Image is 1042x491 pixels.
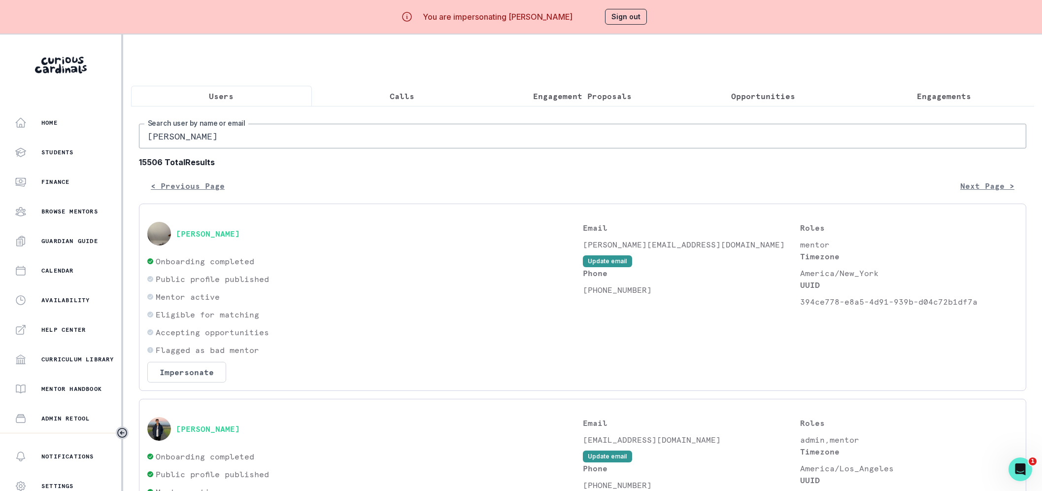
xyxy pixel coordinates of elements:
p: Roles [800,222,1018,234]
p: [EMAIL_ADDRESS][DOMAIN_NAME] [583,434,801,446]
p: Public profile published [156,273,269,285]
button: Update email [583,255,632,267]
p: Timezone [800,446,1018,457]
button: Impersonate [147,362,226,383]
p: [PHONE_NUMBER] [583,284,801,296]
p: America/New_York [800,267,1018,279]
p: Engagement Proposals [533,90,632,102]
p: 394ce778-e8a5-4d91-939b-d04c72b1df7a [800,296,1018,308]
span: 1 [1029,457,1037,465]
button: Toggle sidebar [116,426,129,439]
button: < Previous Page [139,176,236,196]
img: Curious Cardinals Logo [35,57,87,73]
p: Onboarding completed [156,451,254,462]
p: Guardian Guide [41,237,98,245]
p: admin,mentor [800,434,1018,446]
p: Help Center [41,326,86,334]
p: Opportunities [731,90,795,102]
p: Settings [41,482,74,490]
p: Phone [583,267,801,279]
button: Sign out [605,9,647,25]
p: Timezone [800,250,1018,262]
p: America/Los_Angeles [800,462,1018,474]
p: mentor [800,239,1018,250]
p: Public profile published [156,468,269,480]
p: Mentor Handbook [41,385,102,393]
p: Email [583,222,801,234]
p: Engagements [917,90,971,102]
p: Curriculum Library [41,355,114,363]
p: Onboarding completed [156,255,254,267]
p: Roles [800,417,1018,429]
p: Calendar [41,267,74,275]
button: Next Page > [948,176,1026,196]
button: Update email [583,451,632,462]
iframe: Intercom live chat [1008,457,1032,481]
p: Users [209,90,234,102]
p: [PERSON_NAME][EMAIL_ADDRESS][DOMAIN_NAME] [583,239,801,250]
p: [PHONE_NUMBER] [583,479,801,491]
p: You are impersonating [PERSON_NAME] [423,11,572,23]
p: Email [583,417,801,429]
p: UUID [800,474,1018,486]
p: Availability [41,296,90,304]
p: UUID [800,279,1018,291]
button: [PERSON_NAME] [176,229,240,239]
p: Mentor active [156,291,220,303]
p: Home [41,119,58,127]
p: Calls [390,90,414,102]
button: [PERSON_NAME] [176,424,240,434]
p: Accepting opportunities [156,326,269,338]
p: Flagged as bad mentor [156,344,259,356]
p: Browse Mentors [41,208,98,215]
b: 15506 Total Results [139,156,1026,168]
p: Students [41,148,74,156]
p: Phone [583,462,801,474]
p: Eligible for matching [156,309,259,320]
p: Notifications [41,453,94,460]
p: Finance [41,178,69,186]
p: Admin Retool [41,415,90,422]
